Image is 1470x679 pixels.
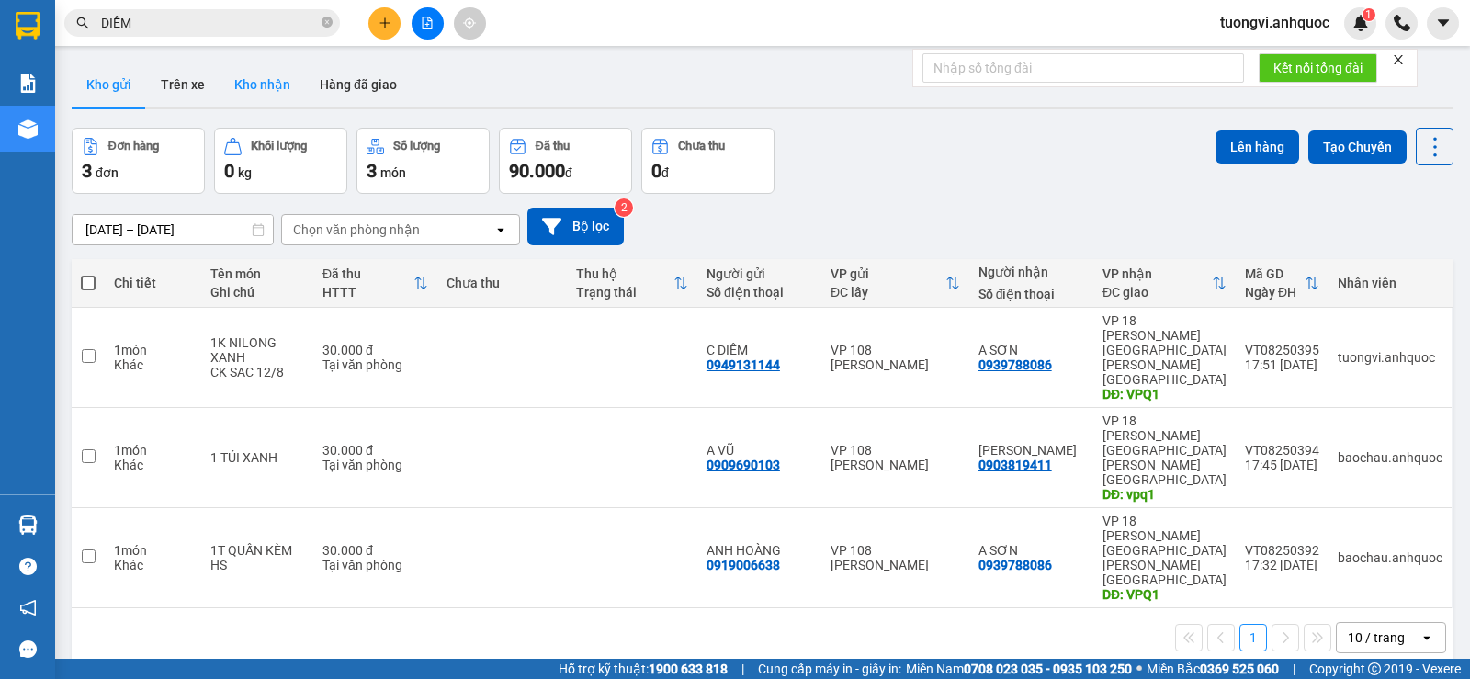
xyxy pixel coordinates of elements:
[1136,665,1142,673] span: ⚪️
[1200,662,1279,676] strong: 0369 525 060
[210,543,304,572] div: 1T QUẤN KÈM HS
[463,17,476,29] span: aim
[76,17,89,29] span: search
[322,343,428,357] div: 30.000 đ
[1245,343,1319,357] div: VT08250395
[906,659,1132,679] span: Miền Nam
[1147,659,1279,679] span: Miền Bắc
[1338,350,1442,365] div: tuongvi.anhquoc
[1308,130,1407,164] button: Tạo Chuyến
[678,140,725,153] div: Chưa thu
[1419,630,1434,645] svg: open
[114,458,192,472] div: Khác
[1338,450,1442,465] div: baochau.anhquoc
[741,659,744,679] span: |
[1394,15,1410,31] img: phone-icon
[210,266,304,281] div: Tên món
[527,208,624,245] button: Bộ lọc
[641,128,775,194] button: Chưa thu0đ
[821,259,969,308] th: Toggle SortBy
[651,160,661,182] span: 0
[1338,276,1442,290] div: Nhân viên
[356,128,490,194] button: Số lượng3món
[576,266,673,281] div: Thu hộ
[707,443,812,458] div: A VŨ
[978,357,1052,372] div: 0939788086
[18,515,38,535] img: warehouse-icon
[322,266,413,281] div: Đã thu
[421,17,434,29] span: file-add
[322,558,428,572] div: Tại văn phòng
[114,558,192,572] div: Khác
[19,558,37,575] span: question-circle
[978,265,1084,279] div: Người nhận
[493,222,508,237] svg: open
[978,558,1052,572] div: 0939788086
[1245,357,1319,372] div: 17:51 [DATE]
[1245,443,1319,458] div: VT08250394
[210,450,304,465] div: 1 TÚI XANH
[1102,514,1227,587] div: VP 18 [PERSON_NAME] [GEOGRAPHIC_DATA][PERSON_NAME][GEOGRAPHIC_DATA]
[1245,458,1319,472] div: 17:45 [DATE]
[393,140,440,153] div: Số lượng
[210,335,304,365] div: 1K NILONG XANH
[1338,550,1442,565] div: baochau.anhquoc
[978,458,1052,472] div: 0903819411
[707,458,780,472] div: 0909690103
[114,276,192,290] div: Chi tiết
[18,74,38,93] img: solution-icon
[1205,11,1344,34] span: tuongvi.anhquoc
[322,443,428,458] div: 30.000 đ
[82,160,92,182] span: 3
[964,662,1132,676] strong: 0708 023 035 - 0935 103 250
[707,558,780,572] div: 0919006638
[238,165,252,180] span: kg
[322,357,428,372] div: Tại văn phòng
[1273,58,1363,78] span: Kết nối tổng đài
[615,198,633,217] sup: 2
[576,285,673,300] div: Trạng thái
[707,266,812,281] div: Người gửi
[707,357,780,372] div: 0949131144
[305,62,412,107] button: Hàng đã giao
[1427,7,1459,40] button: caret-down
[114,543,192,558] div: 1 món
[1348,628,1405,647] div: 10 / trang
[1216,130,1299,164] button: Lên hàng
[1293,659,1295,679] span: |
[1245,543,1319,558] div: VT08250392
[108,140,159,153] div: Đơn hàng
[367,160,377,182] span: 3
[322,15,333,32] span: close-circle
[447,276,558,290] div: Chưa thu
[978,343,1084,357] div: A SƠN
[19,599,37,617] span: notification
[1239,624,1267,651] button: 1
[1245,285,1305,300] div: Ngày ĐH
[380,165,406,180] span: món
[114,443,192,458] div: 1 món
[1365,8,1372,21] span: 1
[251,140,307,153] div: Khối lượng
[661,165,669,180] span: đ
[293,221,420,239] div: Chọn văn phòng nhận
[114,357,192,372] div: Khác
[978,287,1084,301] div: Số điện thoại
[1102,487,1227,502] div: DĐ: vpq1
[16,12,40,40] img: logo-vxr
[1102,387,1227,402] div: DĐ: VPQ1
[831,266,945,281] div: VP gửi
[368,7,401,40] button: plus
[758,659,901,679] span: Cung cấp máy in - giấy in:
[1245,558,1319,572] div: 17:32 [DATE]
[101,13,318,33] input: Tìm tên, số ĐT hoặc mã đơn
[322,458,428,472] div: Tại văn phòng
[210,365,304,379] div: CK SAC 12/8
[19,640,37,658] span: message
[214,128,347,194] button: Khối lượng0kg
[1102,266,1212,281] div: VP nhận
[1435,15,1452,31] span: caret-down
[499,128,632,194] button: Đã thu90.000đ
[831,343,960,372] div: VP 108 [PERSON_NAME]
[1102,313,1227,387] div: VP 18 [PERSON_NAME] [GEOGRAPHIC_DATA][PERSON_NAME][GEOGRAPHIC_DATA]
